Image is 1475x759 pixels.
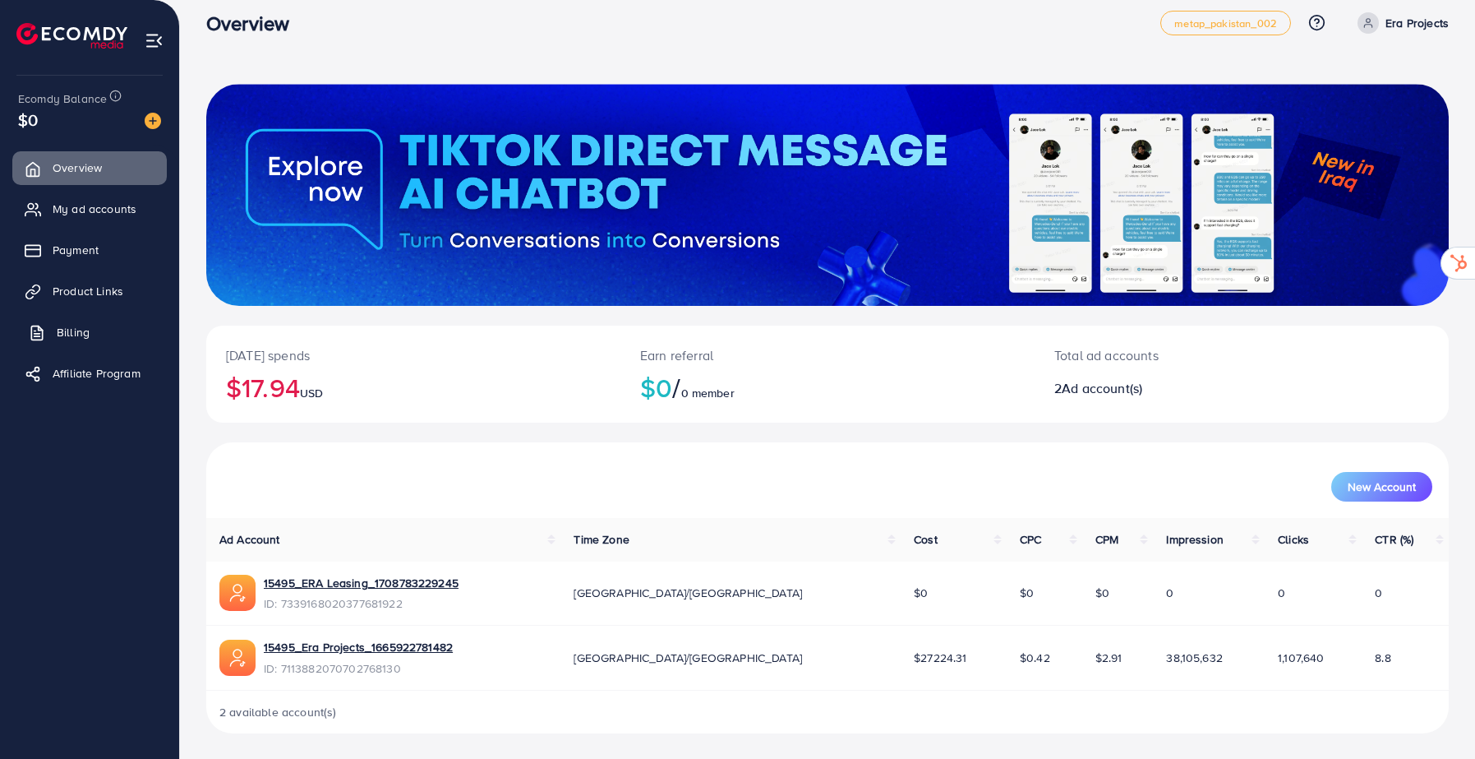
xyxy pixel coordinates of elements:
[574,650,802,666] span: [GEOGRAPHIC_DATA]/[GEOGRAPHIC_DATA]
[1062,379,1142,397] span: Ad account(s)
[574,585,802,601] span: [GEOGRAPHIC_DATA]/[GEOGRAPHIC_DATA]
[264,639,453,655] a: 15495_Era Projects_1665922781482
[914,531,938,548] span: Cost
[1020,585,1034,601] span: $0
[640,372,1015,403] h2: $0
[1174,18,1277,29] span: metap_pakistan_002
[1095,650,1122,666] span: $2.91
[300,385,323,401] span: USD
[1095,531,1118,548] span: CPM
[206,12,302,35] h3: Overview
[1020,531,1041,548] span: CPC
[145,113,161,129] img: image
[53,365,141,382] span: Affiliate Program
[12,357,167,390] a: Affiliate Program
[1278,585,1285,601] span: 0
[264,660,453,677] span: ID: 7113882070702768130
[12,275,167,308] a: Product Links
[914,585,928,601] span: $0
[1166,585,1173,601] span: 0
[1278,531,1309,548] span: Clicks
[1331,472,1432,502] button: New Account
[12,151,167,184] a: Overview
[219,575,256,611] img: ic-ads-acc.e4c84228.svg
[219,704,337,720] span: 2 available account(s)
[681,385,735,401] span: 0 member
[53,201,136,217] span: My ad accounts
[53,160,102,176] span: Overview
[640,345,1015,365] p: Earn referral
[18,90,107,107] span: Ecomdy Balance
[1054,345,1325,365] p: Total ad accounts
[1385,13,1449,33] p: Era Projects
[1160,11,1291,35] a: metap_pakistan_002
[12,316,167,349] a: Billing
[914,650,966,666] span: $27224.31
[1095,585,1109,601] span: $0
[53,283,123,299] span: Product Links
[1054,381,1325,396] h2: 2
[1348,481,1416,493] span: New Account
[1375,531,1413,548] span: CTR (%)
[53,242,99,258] span: Payment
[12,192,167,225] a: My ad accounts
[226,345,601,365] p: [DATE] spends
[1375,650,1390,666] span: 8.8
[219,640,256,676] img: ic-ads-acc.e4c84228.svg
[1166,531,1224,548] span: Impression
[574,531,629,548] span: Time Zone
[264,595,459,612] span: ID: 7339168020377681922
[1278,650,1324,666] span: 1,107,640
[57,324,90,340] span: Billing
[1020,650,1050,666] span: $0.42
[1405,685,1463,747] iframe: Chat
[16,23,127,49] img: logo
[18,108,38,132] span: $0
[12,234,167,266] a: Payment
[1375,585,1382,601] span: 0
[1166,650,1223,666] span: 38,105,632
[264,575,459,591] a: 15495_ERA Leasing_1708783229245
[672,368,680,406] span: /
[226,372,601,403] h2: $17.94
[1351,12,1449,34] a: Era Projects
[219,531,280,548] span: Ad Account
[145,31,164,50] img: menu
